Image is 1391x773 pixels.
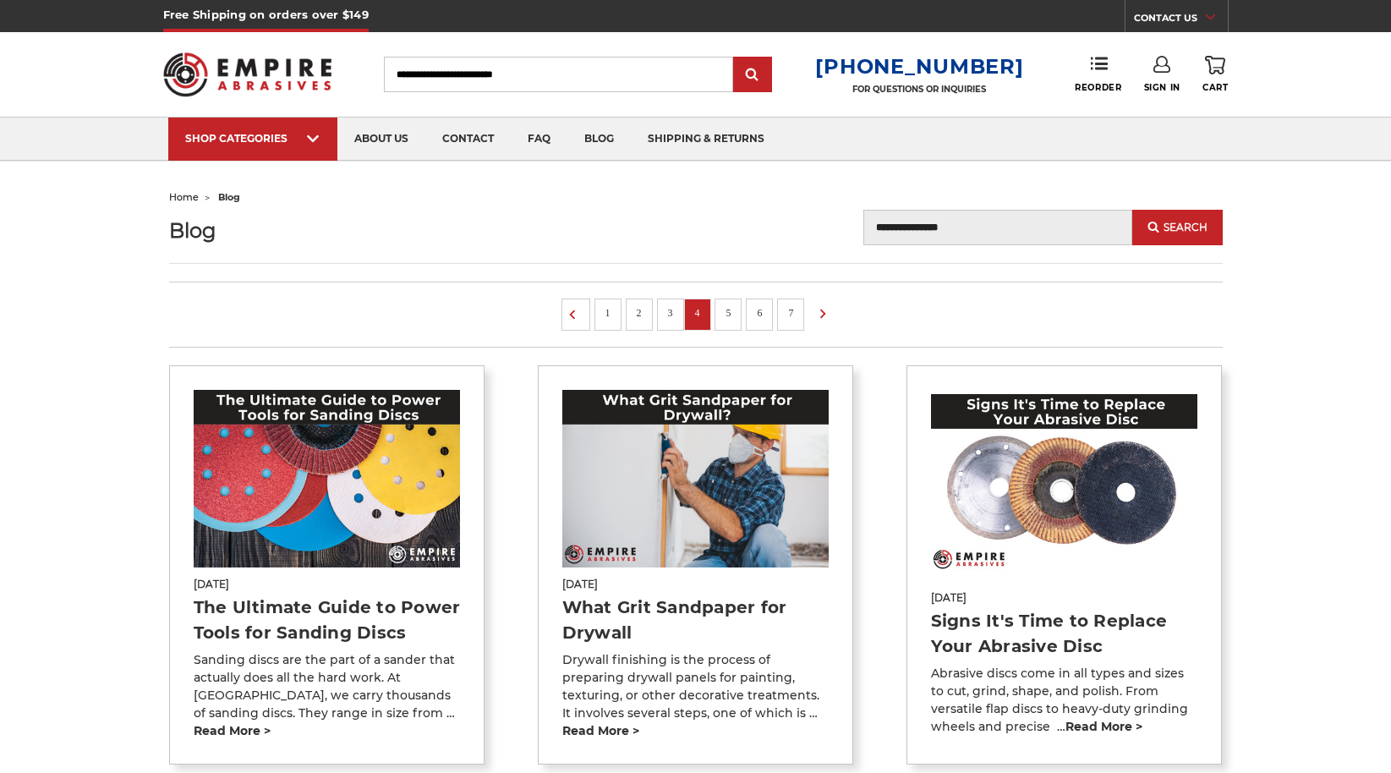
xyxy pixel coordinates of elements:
[1164,222,1208,233] span: Search
[1065,719,1142,734] a: read more >
[567,118,631,161] a: blog
[600,304,616,322] a: 1
[169,191,199,203] a: home
[815,84,1023,95] p: FOR QUESTIONS OR INQUIRIES
[931,665,1198,736] p: Abrasive discs come in all types and sizes to cut, grind, shape, and polish. From versatile flap ...
[931,611,1168,656] a: Signs It's Time to Replace Your Abrasive Disc
[562,597,787,643] a: What Grit Sandpaper for Drywall
[194,390,461,567] img: The Ultimate Guide to Power Tools for Sanding Discs
[218,191,240,203] span: blog
[194,723,271,738] a: read more >
[815,54,1023,79] a: [PHONE_NUMBER]
[1134,8,1228,32] a: CONTACT US
[631,304,648,322] a: 2
[1144,82,1180,93] span: Sign In
[1075,56,1121,92] a: Reorder
[662,304,679,322] a: 3
[1202,82,1228,93] span: Cart
[1202,56,1228,93] a: Cart
[562,390,830,567] img: What Grit Sandpaper for Drywall
[169,219,485,242] h1: Blog
[931,394,1198,572] img: Signs It's Time to Replace Your Abrasive Disc
[782,304,799,322] a: 7
[425,118,511,161] a: contact
[562,651,830,740] p: Drywall finishing is the process of preparing drywall panels for painting, texturing, or other de...
[720,304,737,322] a: 5
[689,304,706,322] a: 4
[1132,210,1222,245] button: Search
[562,577,830,592] span: [DATE]
[194,597,461,643] a: The Ultimate Guide to Power Tools for Sanding Discs
[194,651,461,740] p: Sanding discs are the part of a sander that actually does all the hard work. At [GEOGRAPHIC_DATA]...
[736,58,769,92] input: Submit
[751,304,768,322] a: 6
[562,723,639,738] a: read more >
[931,590,1198,606] span: [DATE]
[511,118,567,161] a: faq
[185,132,320,145] div: SHOP CATEGORIES
[337,118,425,161] a: about us
[163,41,332,107] img: Empire Abrasives
[1075,82,1121,93] span: Reorder
[194,577,461,592] span: [DATE]
[631,118,781,161] a: shipping & returns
